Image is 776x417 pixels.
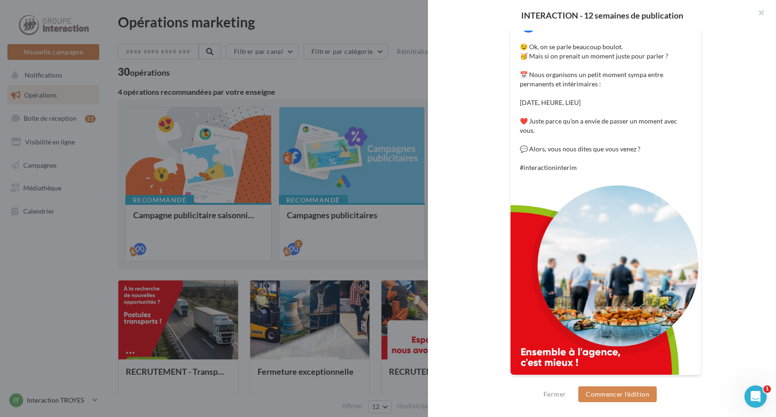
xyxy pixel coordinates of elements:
[520,42,692,172] p: 😉 Ok, on se parle beaucoup boulot. 🥳 Mais si on prenait un moment juste pour parler ? 📅 Nous orga...
[763,385,771,393] span: 1
[540,389,569,400] button: Fermer
[510,375,701,387] div: La prévisualisation est non-contractuelle
[744,385,767,408] iframe: Intercom live chat
[578,386,657,402] button: Commencer l'édition
[443,11,761,20] div: INTERACTION - 12 semaines de publication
